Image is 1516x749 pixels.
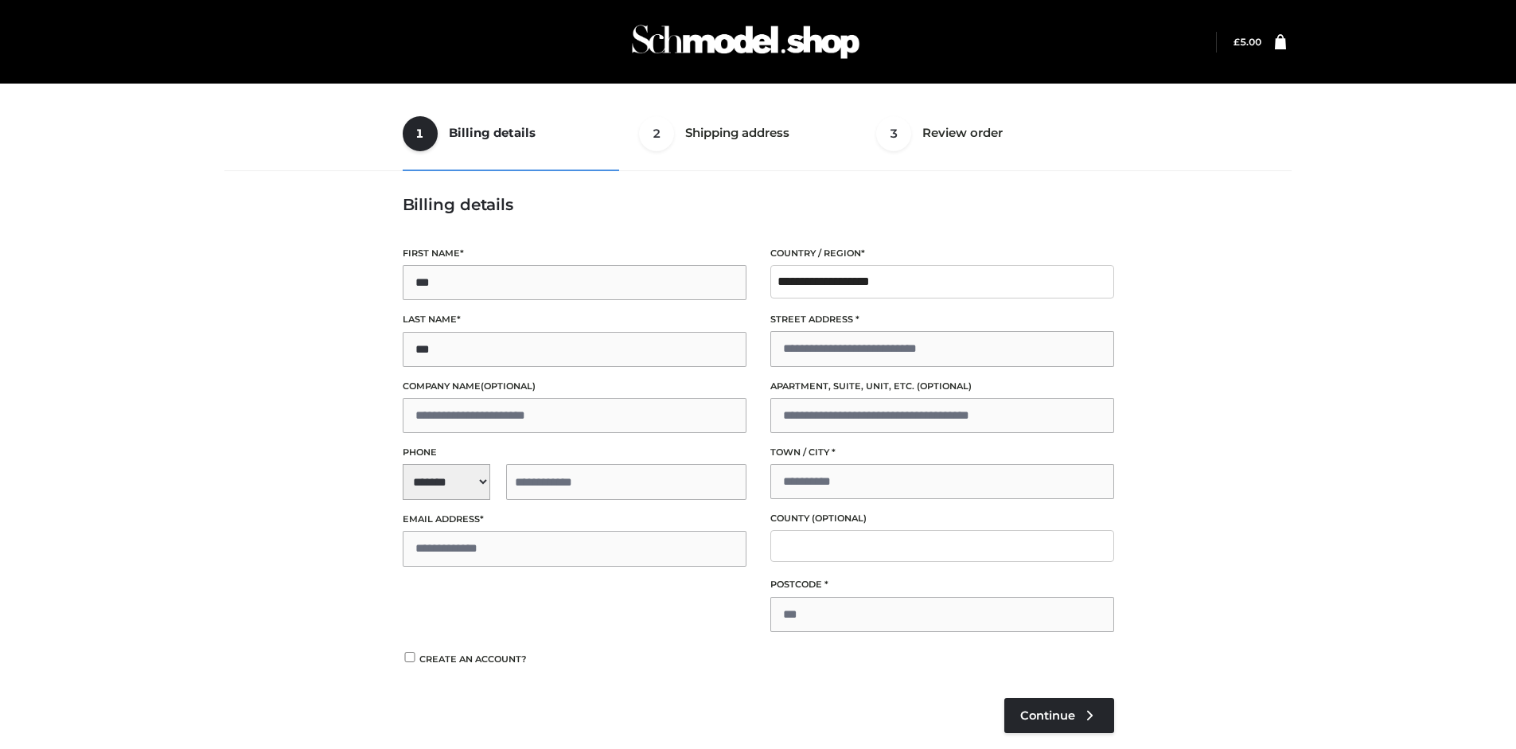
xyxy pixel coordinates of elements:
[770,246,1114,261] label: Country / Region
[626,10,865,73] img: Schmodel Admin 964
[1020,708,1075,723] span: Continue
[1233,36,1261,48] a: £5.00
[419,653,527,665] span: Create an account?
[481,380,536,392] span: (optional)
[770,379,1114,394] label: Apartment, suite, unit, etc.
[770,312,1114,327] label: Street address
[403,195,1114,214] h3: Billing details
[1233,36,1261,48] bdi: 5.00
[770,445,1114,460] label: Town / City
[770,577,1114,592] label: Postcode
[1233,36,1240,48] span: £
[1004,698,1114,733] a: Continue
[403,652,417,662] input: Create an account?
[403,512,746,527] label: Email address
[812,513,867,524] span: (optional)
[770,511,1114,526] label: County
[403,379,746,394] label: Company name
[403,445,746,460] label: Phone
[917,380,972,392] span: (optional)
[403,246,746,261] label: First name
[403,312,746,327] label: Last name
